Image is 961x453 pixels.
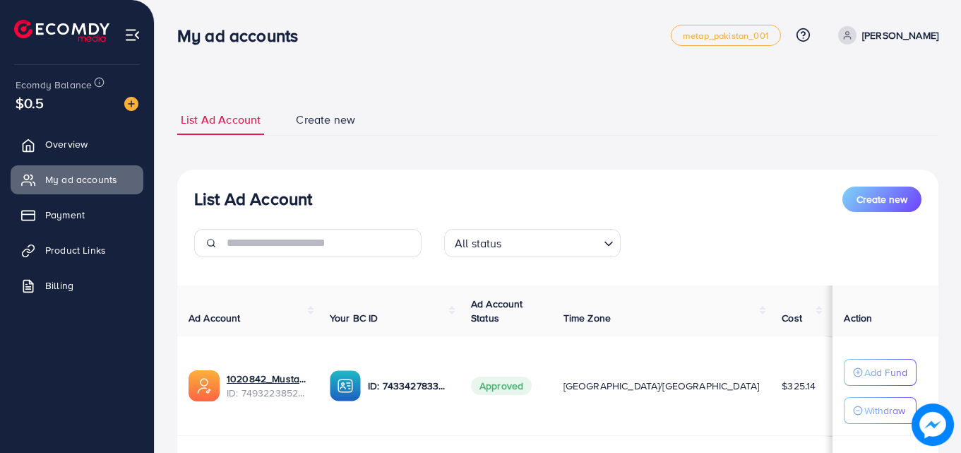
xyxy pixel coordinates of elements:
span: Time Zone [563,311,611,325]
span: $325.14 [782,379,816,393]
span: metap_pakistan_001 [683,31,769,40]
a: Payment [11,201,143,229]
a: 1020842_Mustafai New1_1744652139809 [227,372,307,386]
span: My ad accounts [45,172,117,187]
img: logo [14,20,109,42]
span: Overview [45,137,88,151]
p: ID: 7433427833025871873 [368,377,448,394]
a: My ad accounts [11,165,143,194]
p: [PERSON_NAME] [862,27,938,44]
span: List Ad Account [181,112,261,128]
h3: My ad accounts [177,25,309,46]
a: Overview [11,130,143,158]
span: [GEOGRAPHIC_DATA]/[GEOGRAPHIC_DATA] [563,379,760,393]
span: All status [452,233,505,254]
span: ID: 7493223852907200513 [227,386,307,400]
span: Your BC ID [330,311,378,325]
img: ic-ba-acc.ded83a64.svg [330,370,361,401]
input: Search for option [506,230,598,254]
button: Create new [842,187,921,212]
span: Ecomdy Balance [16,78,92,92]
p: Withdraw [864,402,905,419]
h3: List Ad Account [194,189,312,209]
span: Product Links [45,243,106,257]
span: Create new [296,112,355,128]
span: Approved [471,377,532,395]
span: $0.5 [16,93,44,113]
span: Ad Account [189,311,241,325]
a: Billing [11,271,143,300]
span: Action [844,311,872,325]
div: Search for option [444,229,621,257]
button: Withdraw [844,397,917,424]
img: image [912,404,953,445]
img: ic-ads-acc.e4c84228.svg [189,370,220,401]
span: Payment [45,208,85,222]
span: Cost [782,311,802,325]
div: <span class='underline'>1020842_Mustafai New1_1744652139809</span></br>7493223852907200513 [227,372,307,401]
span: Ad Account Status [471,297,523,325]
p: Add Fund [864,364,907,381]
a: metap_pakistan_001 [671,25,781,46]
a: Product Links [11,236,143,264]
a: [PERSON_NAME] [832,26,938,45]
img: menu [124,27,141,43]
img: image [124,97,138,111]
span: Create new [856,192,907,206]
span: Billing [45,278,73,293]
button: Add Fund [844,359,917,386]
